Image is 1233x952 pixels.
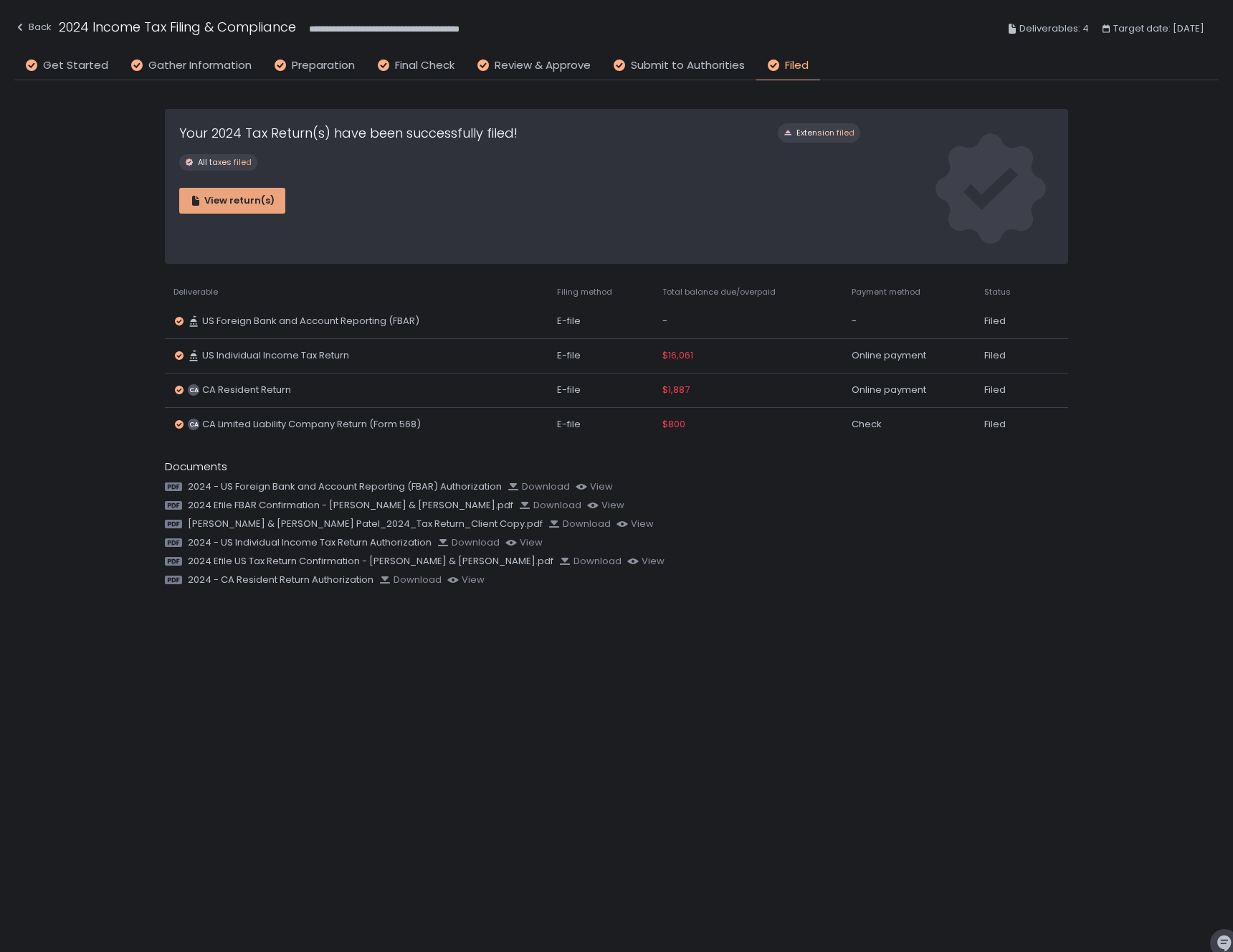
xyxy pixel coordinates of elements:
[548,518,611,530] button: Download
[395,57,454,74] span: Final Check
[437,536,500,549] button: Download
[576,480,613,493] button: view
[202,384,291,396] span: CA Resident Return
[984,315,1031,328] div: Filed
[505,536,543,549] button: view
[557,349,645,362] div: E-file
[627,555,665,568] button: view
[188,573,373,586] span: 2024 - CA Resident Return Authorization
[495,57,591,74] span: Review & Approve
[662,384,690,396] span: $1,887
[188,536,432,549] span: 2024 - US Individual Income Tax Return Authorization
[179,123,518,143] h1: Your 2024 Tax Return(s) have been successfully filed!
[1019,20,1089,37] span: Deliverables: 4
[508,480,570,493] button: Download
[519,499,581,512] button: Download
[662,287,776,297] span: Total balance due/overpaid
[165,459,1068,475] div: Documents
[984,287,1011,297] span: Status
[587,499,624,512] button: view
[188,555,553,568] span: 2024 Efile US Tax Return Confirmation - [PERSON_NAME] & [PERSON_NAME].pdf
[43,57,108,74] span: Get Started
[59,17,296,37] h1: 2024 Income Tax Filing & Compliance
[631,57,745,74] span: Submit to Authorities
[662,349,693,362] span: $16,061
[14,19,52,36] div: Back
[984,349,1031,362] div: Filed
[148,57,252,74] span: Gather Information
[190,194,275,207] div: View return(s)
[852,349,926,362] span: Online payment
[14,17,52,41] button: Back
[379,573,442,586] button: Download
[557,315,645,328] div: E-file
[796,128,854,138] span: Extension filed
[189,420,199,429] text: CA
[557,418,645,431] div: E-file
[173,287,218,297] span: Deliverable
[852,287,920,297] span: Payment method
[616,518,654,530] button: view
[557,287,612,297] span: Filing method
[188,518,543,530] span: [PERSON_NAME] & [PERSON_NAME] Patel_2024_Tax Return_Client Copy.pdf
[188,499,513,512] span: 2024 Efile FBAR Confirmation - [PERSON_NAME] & [PERSON_NAME].pdf
[852,418,882,431] span: Check
[984,384,1031,396] div: Filed
[785,57,809,74] span: Filed
[198,157,252,168] span: All taxes filed
[984,418,1031,431] div: Filed
[292,57,355,74] span: Preparation
[188,480,502,493] span: 2024 - US Foreign Bank and Account Reporting (FBAR) Authorization
[202,418,421,431] span: CA Limited Liability Company Return (Form 568)
[662,315,667,328] span: -
[662,418,685,431] span: $800
[202,349,349,362] span: US Individual Income Tax Return
[852,384,926,396] span: Online payment
[179,188,285,214] button: View return(s)
[852,315,857,328] span: -
[557,384,645,396] div: E-file
[559,555,622,568] button: Download
[189,386,199,394] text: CA
[1113,20,1204,37] span: Target date: [DATE]
[447,573,485,586] button: view
[202,315,419,328] span: US Foreign Bank and Account Reporting (FBAR)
